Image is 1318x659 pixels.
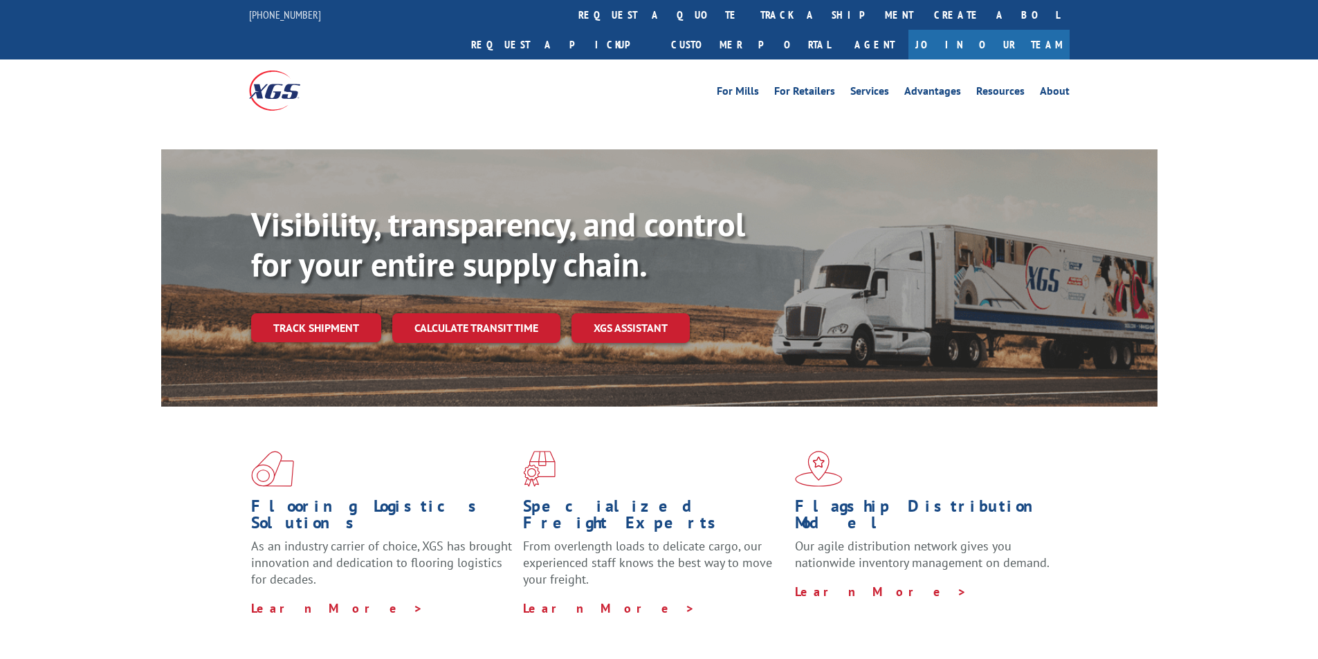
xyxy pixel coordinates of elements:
span: Our agile distribution network gives you nationwide inventory management on demand. [795,538,1050,570]
h1: Specialized Freight Experts [523,498,785,538]
p: From overlength loads to delicate cargo, our experienced staff knows the best way to move your fr... [523,538,785,600]
b: Visibility, transparency, and control for your entire supply chain. [251,203,745,286]
a: Advantages [904,86,961,101]
img: xgs-icon-flagship-distribution-model-red [795,451,843,487]
a: Calculate transit time [392,313,560,343]
a: Customer Portal [661,30,841,59]
a: Join Our Team [908,30,1070,59]
a: Learn More > [251,600,423,616]
a: Learn More > [795,584,967,600]
h1: Flagship Distribution Model [795,498,1056,538]
a: For Retailers [774,86,835,101]
a: Track shipment [251,313,381,342]
a: Resources [976,86,1025,101]
a: Learn More > [523,600,695,616]
a: Request a pickup [461,30,661,59]
img: xgs-icon-focused-on-flooring-red [523,451,556,487]
a: [PHONE_NUMBER] [249,8,321,21]
a: About [1040,86,1070,101]
h1: Flooring Logistics Solutions [251,498,513,538]
a: XGS ASSISTANT [571,313,690,343]
span: As an industry carrier of choice, XGS has brought innovation and dedication to flooring logistics... [251,538,512,587]
a: Agent [841,30,908,59]
img: xgs-icon-total-supply-chain-intelligence-red [251,451,294,487]
a: Services [850,86,889,101]
a: For Mills [717,86,759,101]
